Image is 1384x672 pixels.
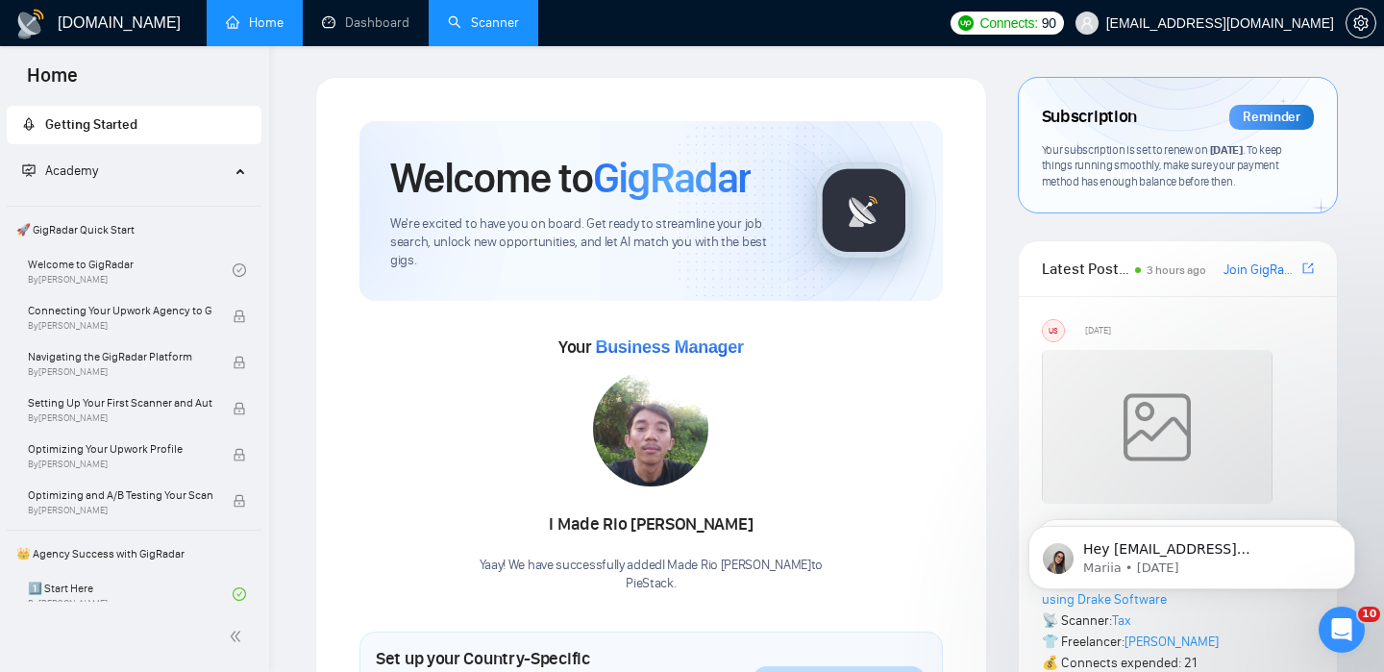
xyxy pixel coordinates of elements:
span: We're excited to have you on board. Get ready to streamline your job search, unlock new opportuni... [390,215,785,270]
span: fund-projection-screen [22,163,36,177]
a: Welcome to GigRadarBy[PERSON_NAME] [28,249,233,291]
span: lock [233,356,246,369]
iframe: Intercom live chat [1319,607,1365,653]
p: PieStack . [480,575,824,593]
span: lock [233,310,246,323]
span: lock [233,402,246,415]
a: dashboardDashboard [322,14,409,31]
a: Tax [1112,612,1131,629]
div: I Made Rio [PERSON_NAME] [480,509,824,541]
span: Setting Up Your First Scanner and Auto-Bidder [28,393,212,412]
img: gigradar-logo.png [816,162,912,259]
span: Connects: [979,12,1037,34]
span: 🚀 GigRadar Quick Start [9,211,259,249]
div: US [1043,320,1064,341]
span: 3 hours ago [1147,263,1206,277]
span: 90 [1042,12,1056,34]
span: 10 [1358,607,1380,622]
li: Getting Started [7,106,261,144]
span: user [1080,16,1094,30]
span: By [PERSON_NAME] [28,320,212,332]
span: By [PERSON_NAME] [28,459,212,470]
div: Yaay! We have successfully added I Made Rio [PERSON_NAME] to [480,557,824,593]
a: export [1302,260,1314,278]
span: GigRadar [593,152,751,204]
span: lock [233,448,246,461]
span: Subscription [1042,101,1137,134]
button: setting [1346,8,1376,38]
span: [DATE] [1085,322,1111,339]
div: Reminder [1229,105,1314,130]
span: Academy [45,162,98,179]
span: Your subscription is set to renew on . To keep things running smoothly, make sure your payment me... [1042,142,1282,188]
span: check-circle [233,587,246,601]
a: [PERSON_NAME] [1124,634,1219,650]
span: Navigating the GigRadar Platform [28,347,212,366]
span: By [PERSON_NAME] [28,366,212,378]
span: Your [558,336,744,358]
span: export [1302,261,1314,276]
span: rocket [22,117,36,131]
span: setting [1347,15,1375,31]
a: homeHome [226,14,284,31]
span: 👑 Agency Success with GigRadar [9,535,259,573]
span: By [PERSON_NAME] [28,505,212,516]
span: Getting Started [45,116,137,133]
img: weqQh+iSagEgQAAAABJRU5ErkJggg== [1042,350,1273,504]
span: By [PERSON_NAME] [28,412,212,424]
a: Join GigRadar Slack Community [1223,260,1298,281]
a: 1️⃣ Start HereBy[PERSON_NAME] [28,573,233,615]
a: setting [1346,15,1376,31]
span: Home [12,62,93,102]
span: lock [233,494,246,508]
img: 1708936149670-WhatsApp%20Image%202024-02-15%20at%2017.56.12.jpeg [593,371,708,486]
img: upwork-logo.png [958,15,974,31]
span: double-left [229,627,248,646]
h1: Welcome to [390,152,751,204]
span: Optimizing Your Upwork Profile [28,439,212,459]
img: logo [15,9,46,39]
span: Academy [22,162,98,179]
span: Business Manager [595,337,743,357]
a: searchScanner [448,14,519,31]
span: Connecting Your Upwork Agency to GigRadar [28,301,212,320]
span: Latest Posts from the GigRadar Community [1042,257,1129,281]
span: check-circle [233,263,246,277]
span: Optimizing and A/B Testing Your Scanner for Better Results [28,485,212,505]
span: [DATE] [1210,142,1243,157]
iframe: Intercom notifications message [1000,485,1384,620]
